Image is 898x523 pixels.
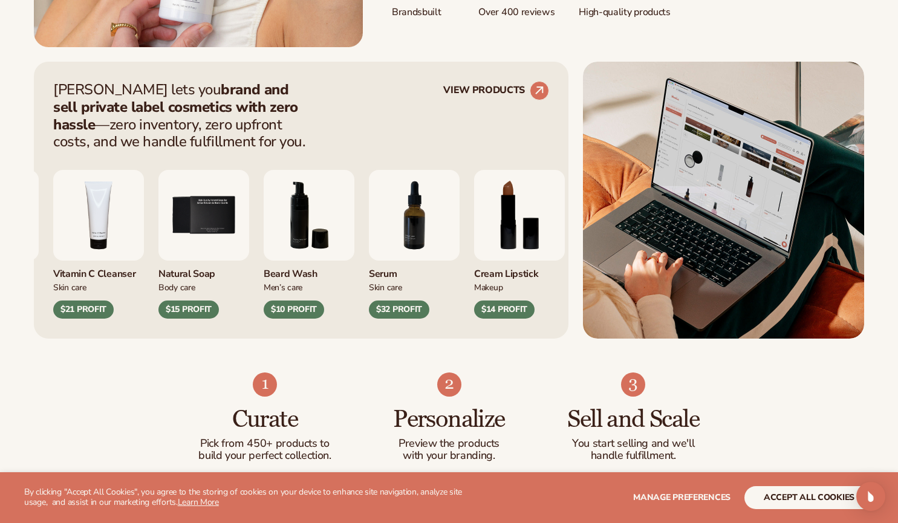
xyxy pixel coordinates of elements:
[474,170,565,319] div: 8 / 9
[53,281,144,293] div: Skin Care
[565,438,701,450] p: You start selling and we'll
[369,281,460,293] div: Skin Care
[158,170,249,319] div: 5 / 9
[565,450,701,462] p: handle fulfillment.
[264,170,354,319] div: 6 / 9
[633,492,730,503] span: Manage preferences
[744,486,874,509] button: accept all cookies
[381,438,517,450] p: Preview the products
[253,372,277,397] img: Shopify Image 4
[158,261,249,281] div: Natural Soap
[53,81,313,151] p: [PERSON_NAME] lets you —zero inventory, zero upfront costs, and we handle fulfillment for you.
[565,406,701,433] h3: Sell and Scale
[437,372,461,397] img: Shopify Image 5
[856,482,885,511] div: Open Intercom Messenger
[369,170,460,261] img: Collagen and retinol serum.
[264,281,354,293] div: Men’s Care
[24,487,481,508] p: By clicking "Accept All Cookies", you agree to the storing of cookies on your device to enhance s...
[53,170,144,319] div: 4 / 9
[369,170,460,319] div: 7 / 9
[53,300,114,319] div: $21 PROFIT
[264,170,354,261] img: Foaming beard wash.
[381,406,517,433] h3: Personalize
[474,281,565,293] div: Makeup
[264,261,354,281] div: Beard Wash
[474,261,565,281] div: Cream Lipstick
[369,261,460,281] div: Serum
[443,81,549,100] a: VIEW PRODUCTS
[381,450,517,462] p: with your branding.
[53,170,144,261] img: Vitamin c cleanser.
[621,372,645,397] img: Shopify Image 6
[197,438,333,462] p: Pick from 450+ products to build your perfect collection.
[633,486,730,509] button: Manage preferences
[158,170,249,261] img: Nature bar of soap.
[474,300,535,319] div: $14 PROFIT
[158,300,219,319] div: $15 PROFIT
[178,496,219,508] a: Learn More
[197,406,333,433] h3: Curate
[158,281,249,293] div: Body Care
[53,80,298,134] strong: brand and sell private label cosmetics with zero hassle
[474,170,565,261] img: Luxury cream lipstick.
[583,62,864,339] img: Shopify Image 2
[53,261,144,281] div: Vitamin C Cleanser
[369,300,429,319] div: $32 PROFIT
[264,300,324,319] div: $10 PROFIT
